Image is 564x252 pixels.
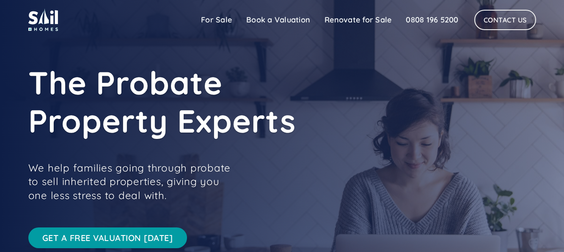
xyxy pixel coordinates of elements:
[317,11,399,28] a: Renovate for Sale
[399,11,465,28] a: 0808 196 5200
[28,161,240,202] p: We help families going through probate to sell inherited properties, giving you one less stress t...
[474,10,536,30] a: Contact Us
[194,11,239,28] a: For Sale
[239,11,317,28] a: Book a Valuation
[28,227,187,248] a: Get a free valuation [DATE]
[28,64,409,140] h1: The Probate Property Experts
[28,8,58,31] img: sail home logo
